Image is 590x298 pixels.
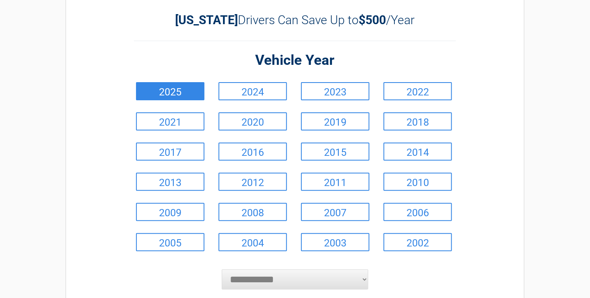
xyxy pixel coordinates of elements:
[301,203,369,221] a: 2007
[384,143,452,161] a: 2014
[384,112,452,130] a: 2018
[219,143,287,161] a: 2016
[219,233,287,251] a: 2004
[136,143,204,161] a: 2017
[136,112,204,130] a: 2021
[219,82,287,100] a: 2024
[134,13,456,27] h2: Drivers Can Save Up to /Year
[219,203,287,221] a: 2008
[219,173,287,191] a: 2012
[136,203,204,221] a: 2009
[219,112,287,130] a: 2020
[384,203,452,221] a: 2006
[136,233,204,251] a: 2005
[301,82,369,100] a: 2023
[136,82,204,100] a: 2025
[175,13,238,27] b: [US_STATE]
[384,233,452,251] a: 2002
[359,13,386,27] b: $500
[301,173,369,191] a: 2011
[384,173,452,191] a: 2010
[384,82,452,100] a: 2022
[301,143,369,161] a: 2015
[301,233,369,251] a: 2003
[136,173,204,191] a: 2013
[301,112,369,130] a: 2019
[134,51,456,70] h2: Vehicle Year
